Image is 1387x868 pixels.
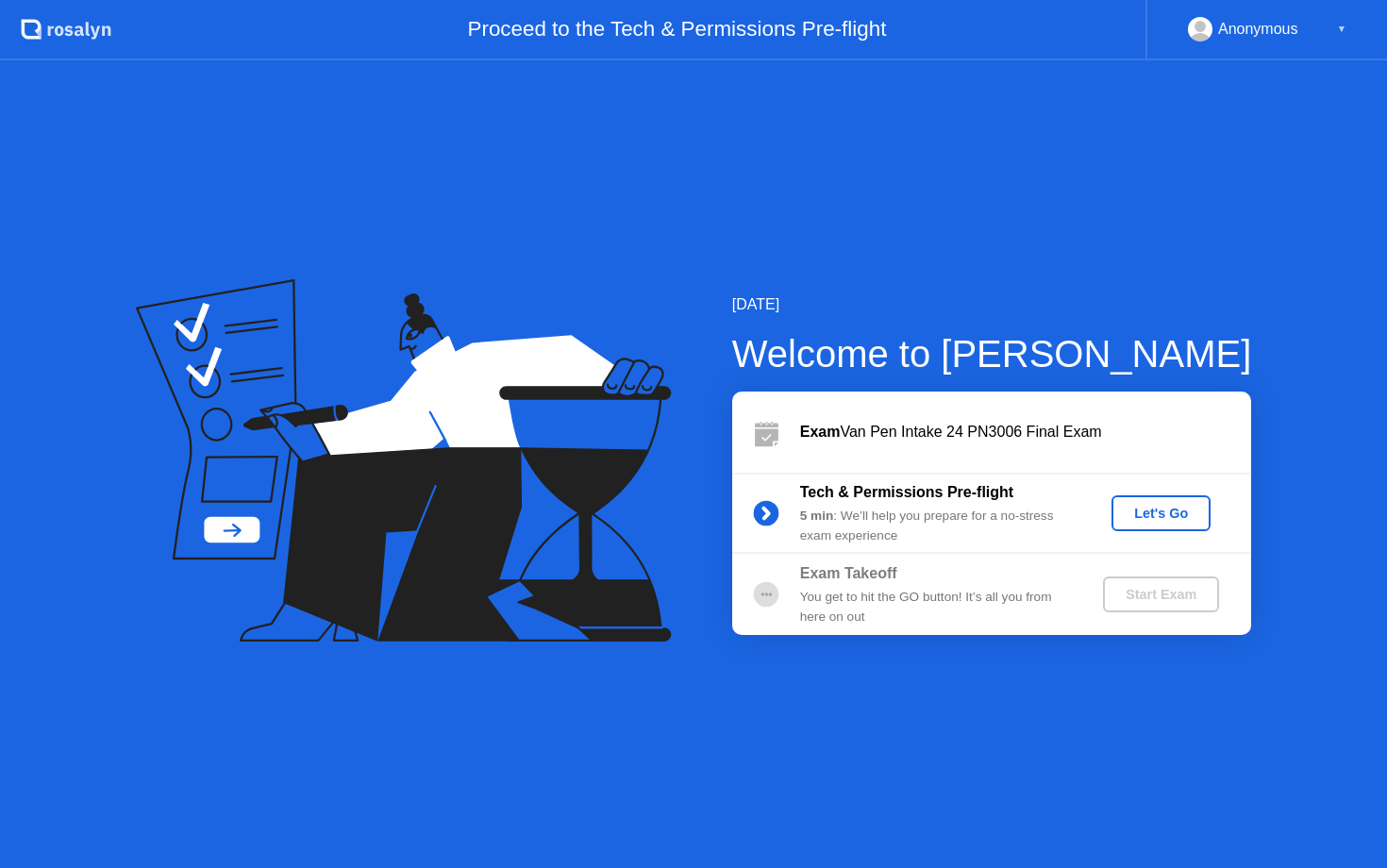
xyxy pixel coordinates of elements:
[732,293,1252,316] div: [DATE]
[1218,17,1298,42] div: Anonymous
[800,421,1251,443] div: Van Pen Intake 24 PN3006 Final Exam
[800,507,1072,545] div: : We’ll help you prepare for a no-stress exam experience
[1103,576,1219,612] button: Start Exam
[800,588,1072,626] div: You get to hit the GO button! It’s all you from here on out
[1119,506,1203,521] div: Let's Go
[1111,495,1211,531] button: Let's Go
[732,325,1252,382] div: Welcome to [PERSON_NAME]
[800,424,841,440] b: Exam
[800,484,1013,500] b: Tech & Permissions Pre-flight
[1337,17,1346,42] div: ▼
[1111,587,1212,602] div: Start Exam
[800,565,897,581] b: Exam Takeoff
[800,509,834,523] b: 5 min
